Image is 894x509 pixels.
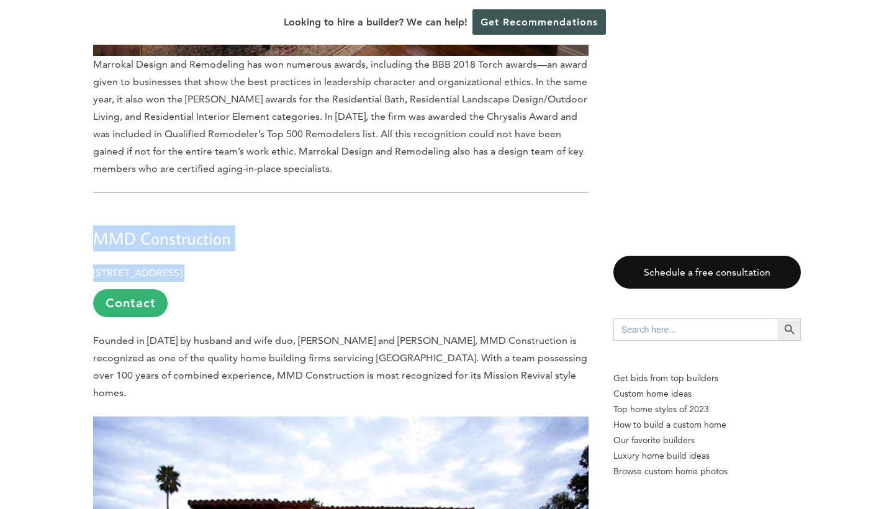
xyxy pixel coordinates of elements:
a: Get Recommendations [472,9,606,35]
a: Our favorite builders [613,433,801,448]
a: Custom home ideas [613,386,801,402]
a: Schedule a free consultation [613,256,801,289]
span: Founded in [DATE] by husband and wife duo, [PERSON_NAME] and [PERSON_NAME], MMD Construction is r... [93,335,587,399]
a: Contact [93,289,168,317]
a: Luxury home build ideas [613,448,801,464]
input: Search here... [613,318,779,341]
b: MMD Construction [93,227,231,249]
a: Top home styles of 2023 [613,402,801,417]
p: Get bids from top builders [613,371,801,386]
svg: Search [783,323,797,336]
b: [STREET_ADDRESS] [93,267,182,279]
a: How to build a custom home [613,417,801,433]
a: Browse custom home photos [613,464,801,479]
